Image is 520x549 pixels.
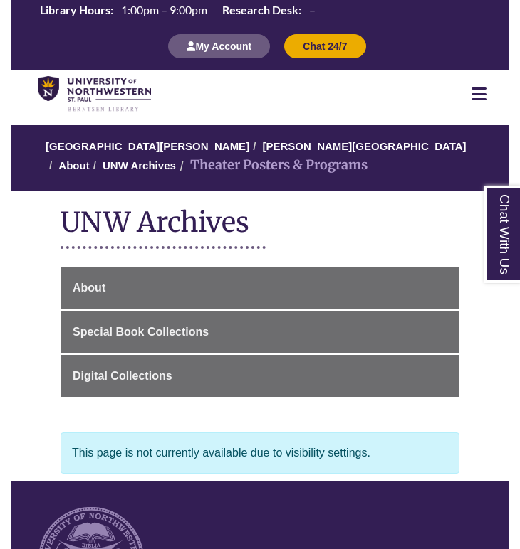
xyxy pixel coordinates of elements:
a: Special Book Collections [61,311,459,353]
a: Digital Collections [61,355,459,398]
h1: UNW Archives [61,205,459,242]
span: – [309,3,316,16]
span: About [73,282,105,294]
img: UNWSP Library Logo [38,76,151,112]
button: Chat 24/7 [284,34,365,58]
a: [PERSON_NAME][GEOGRAPHIC_DATA] [262,140,466,152]
div: Guide Page Menu [61,267,459,397]
span: 1:00pm – 9:00pm [121,3,207,16]
a: UNW Archives [103,159,176,171]
li: Theater Posters & Programs [176,155,368,176]
a: Chat 24/7 [284,40,365,52]
a: [GEOGRAPHIC_DATA][PERSON_NAME] [46,140,249,152]
a: My Account [168,40,270,52]
th: Research Desk: [217,2,303,18]
div: This page is not currently available due to visibility settings. [61,432,459,474]
span: Special Book Collections [73,326,209,338]
a: About [61,267,459,309]
button: My Account [168,34,270,58]
span: Digital Collections [73,370,172,382]
a: About [58,159,89,171]
th: Library Hours: [34,2,115,18]
table: Hours Today [34,2,321,18]
a: Hours Today [34,2,321,19]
